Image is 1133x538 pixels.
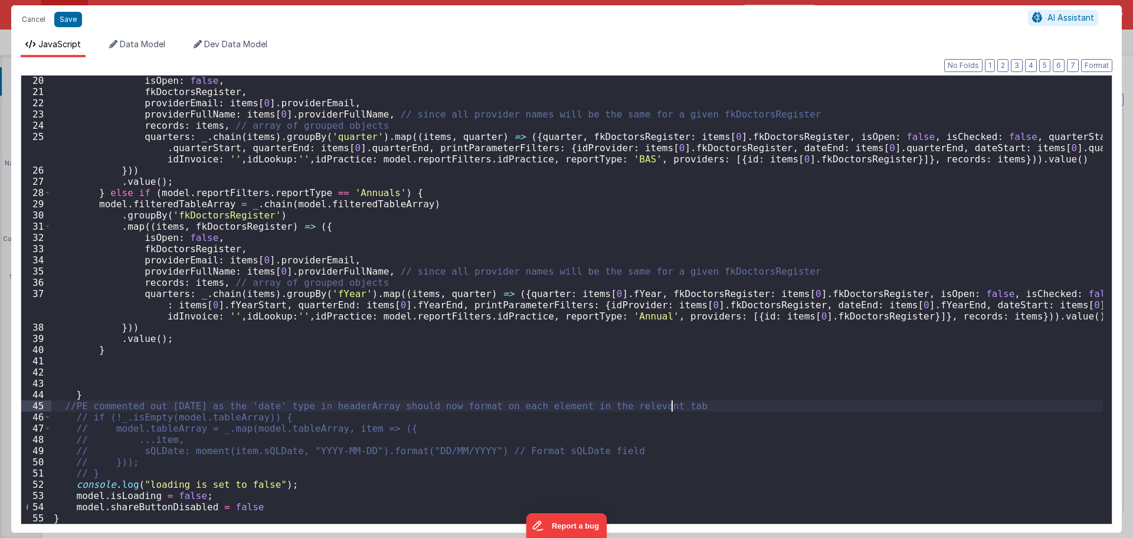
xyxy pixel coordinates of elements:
[21,367,51,378] div: 42
[21,457,51,468] div: 50
[21,109,51,120] div: 23
[21,75,51,86] div: 20
[21,344,51,356] div: 40
[1025,59,1037,72] button: 4
[21,97,51,109] div: 22
[21,412,51,423] div: 46
[21,198,51,210] div: 29
[1047,12,1094,22] span: AI Assistant
[1011,59,1023,72] button: 3
[21,120,51,131] div: 24
[21,131,51,165] div: 25
[21,490,51,501] div: 53
[21,501,51,513] div: 54
[21,288,51,322] div: 37
[1067,59,1079,72] button: 7
[1081,59,1112,72] button: Format
[1053,59,1065,72] button: 6
[21,86,51,97] div: 21
[21,221,51,232] div: 31
[985,59,995,72] button: 1
[54,12,82,27] button: Save
[21,333,51,344] div: 39
[21,389,51,400] div: 44
[1039,59,1050,72] button: 5
[21,322,51,333] div: 38
[21,400,51,412] div: 45
[21,165,51,176] div: 26
[944,59,983,72] button: No Folds
[21,210,51,221] div: 30
[1028,10,1098,25] button: AI Assistant
[16,11,51,28] button: Cancel
[21,187,51,198] div: 28
[21,513,51,524] div: 55
[21,479,51,490] div: 52
[204,39,267,49] span: Dev Data Model
[21,434,51,445] div: 48
[21,356,51,367] div: 41
[21,232,51,243] div: 32
[120,39,165,49] span: Data Model
[21,176,51,187] div: 27
[526,513,607,538] iframe: Marker.io feedback button
[21,255,51,266] div: 34
[21,243,51,255] div: 33
[997,59,1008,72] button: 2
[21,423,51,434] div: 47
[21,378,51,389] div: 43
[21,468,51,479] div: 51
[21,445,51,457] div: 49
[21,266,51,277] div: 35
[38,39,81,49] span: JavaScript
[21,277,51,288] div: 36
